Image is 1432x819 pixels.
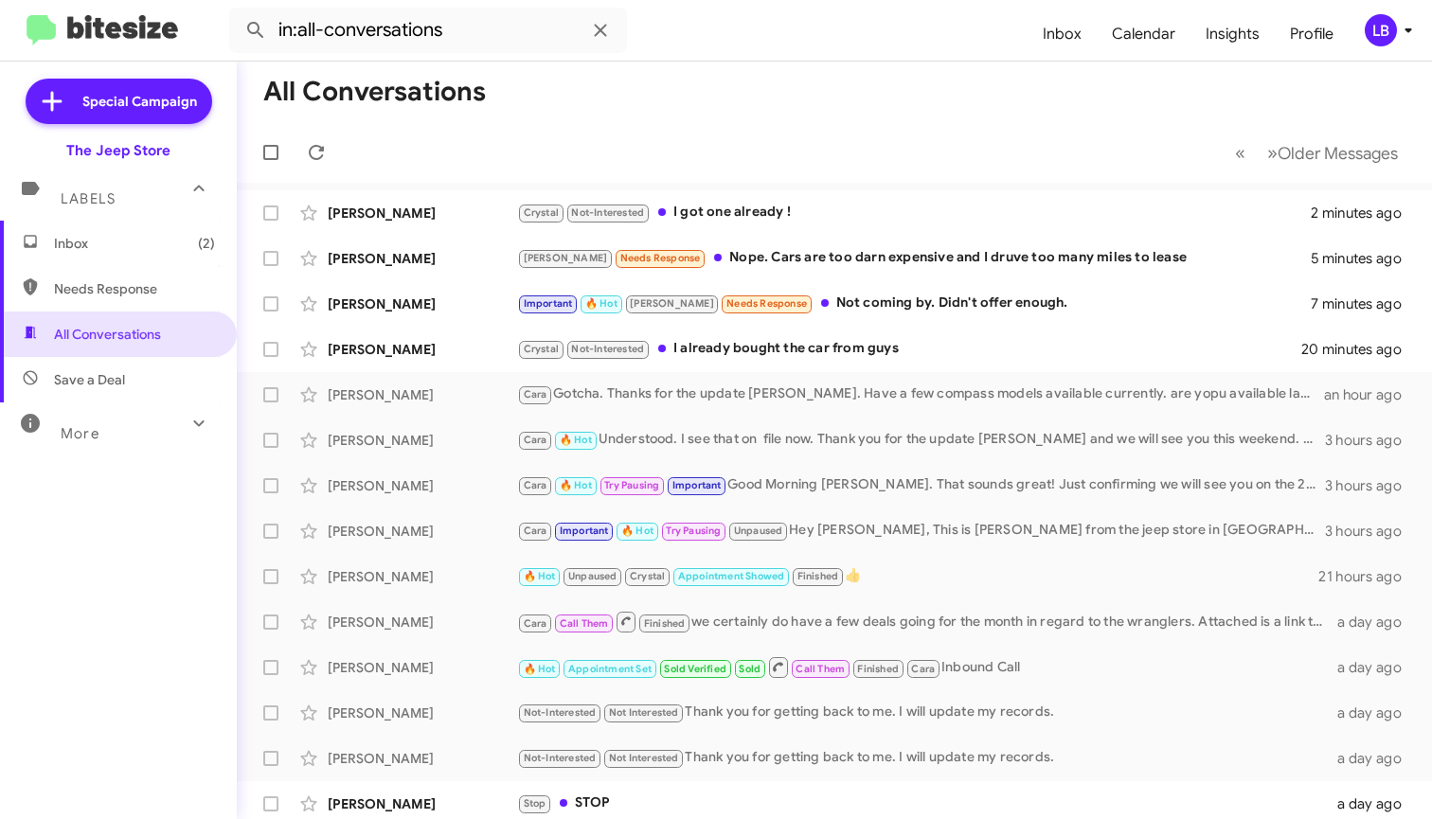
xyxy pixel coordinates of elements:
[1190,7,1275,62] a: Insights
[568,570,618,582] span: Unpaused
[560,617,609,630] span: Call Them
[328,385,517,404] div: [PERSON_NAME]
[1318,567,1417,586] div: 21 hours ago
[517,520,1325,542] div: Hey [PERSON_NAME], This is [PERSON_NAME] from the jeep store in [GEOGRAPHIC_DATA]. Hope you are w...
[620,252,701,264] span: Needs Response
[672,479,722,491] span: Important
[1349,14,1411,46] button: LB
[1275,7,1349,62] a: Profile
[734,525,783,537] span: Unpaused
[1224,134,1257,172] button: Previous
[328,204,517,223] div: [PERSON_NAME]
[517,383,1324,405] div: Gotcha. Thanks for the update [PERSON_NAME]. Have a few compass models available currently. are y...
[82,92,197,111] span: Special Campaign
[517,702,1333,723] div: Thank you for getting back to me. I will update my records.
[560,434,592,446] span: 🔥 Hot
[66,141,170,160] div: The Jeep Store
[524,252,608,264] span: [PERSON_NAME]
[796,663,845,675] span: Call Them
[1333,749,1417,768] div: a day ago
[328,658,517,677] div: [PERSON_NAME]
[911,663,935,675] span: Cara
[1235,141,1245,165] span: «
[1324,385,1417,404] div: an hour ago
[517,655,1333,679] div: Inbound Call
[524,479,547,491] span: Cara
[517,429,1325,451] div: Understood. I see that on file now. Thank you for the update [PERSON_NAME] and we will see you th...
[517,293,1311,314] div: Not coming by. Didn't offer enough.
[328,567,517,586] div: [PERSON_NAME]
[621,525,653,537] span: 🔥 Hot
[328,340,517,359] div: [PERSON_NAME]
[524,343,559,355] span: Crystal
[726,297,807,310] span: Needs Response
[678,570,785,582] span: Appointment Showed
[1333,703,1417,722] div: a day ago
[1311,204,1417,223] div: 2 minutes ago
[328,749,517,768] div: [PERSON_NAME]
[328,431,517,450] div: [PERSON_NAME]
[739,663,761,675] span: Sold
[328,794,517,813] div: [PERSON_NAME]
[517,792,1333,814] div: STOP
[517,747,1333,769] div: Thank you for getting back to me. I will update my records.
[630,570,665,582] span: Crystal
[61,425,99,442] span: More
[630,297,714,310] span: [PERSON_NAME]
[664,663,726,675] span: Sold Verified
[263,77,486,107] h1: All Conversations
[328,522,517,541] div: [PERSON_NAME]
[1097,7,1190,62] a: Calendar
[524,297,573,310] span: Important
[1303,340,1417,359] div: 20 minutes ago
[198,234,215,253] span: (2)
[524,752,597,764] span: Not-Interested
[1311,294,1417,313] div: 7 minutes ago
[229,8,627,53] input: Search
[517,610,1333,633] div: we certainly do have a few deals going for the month in regard to the wranglers. Attached is a li...
[1278,143,1398,164] span: Older Messages
[524,663,556,675] span: 🔥 Hot
[524,706,597,719] span: Not-Interested
[54,370,125,389] span: Save a Deal
[797,570,839,582] span: Finished
[857,663,899,675] span: Finished
[61,190,116,207] span: Labels
[1311,249,1417,268] div: 5 minutes ago
[328,703,517,722] div: [PERSON_NAME]
[524,434,547,446] span: Cara
[328,476,517,495] div: [PERSON_NAME]
[571,343,644,355] span: Not-Interested
[524,570,556,582] span: 🔥 Hot
[328,613,517,632] div: [PERSON_NAME]
[517,474,1325,496] div: Good Morning [PERSON_NAME]. That sounds great! Just confirming we will see you on the 22nd. Shoul...
[644,617,686,630] span: Finished
[524,206,559,219] span: Crystal
[524,525,547,537] span: Cara
[571,206,644,219] span: Not-Interested
[604,479,659,491] span: Try Pausing
[517,338,1303,360] div: I already bought the car from guys
[1365,14,1397,46] div: LB
[1333,794,1417,813] div: a day ago
[517,202,1311,223] div: I got one already !
[666,525,721,537] span: Try Pausing
[1028,7,1097,62] a: Inbox
[560,479,592,491] span: 🔥 Hot
[524,617,547,630] span: Cara
[54,325,161,344] span: All Conversations
[54,234,215,253] span: Inbox
[1325,522,1417,541] div: 3 hours ago
[517,565,1318,587] div: 👍
[1325,476,1417,495] div: 3 hours ago
[26,79,212,124] a: Special Campaign
[1256,134,1409,172] button: Next
[1333,658,1417,677] div: a day ago
[560,525,609,537] span: Important
[609,752,679,764] span: Not Interested
[517,247,1311,269] div: Nope. Cars are too darn expensive and I druve too many miles to lease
